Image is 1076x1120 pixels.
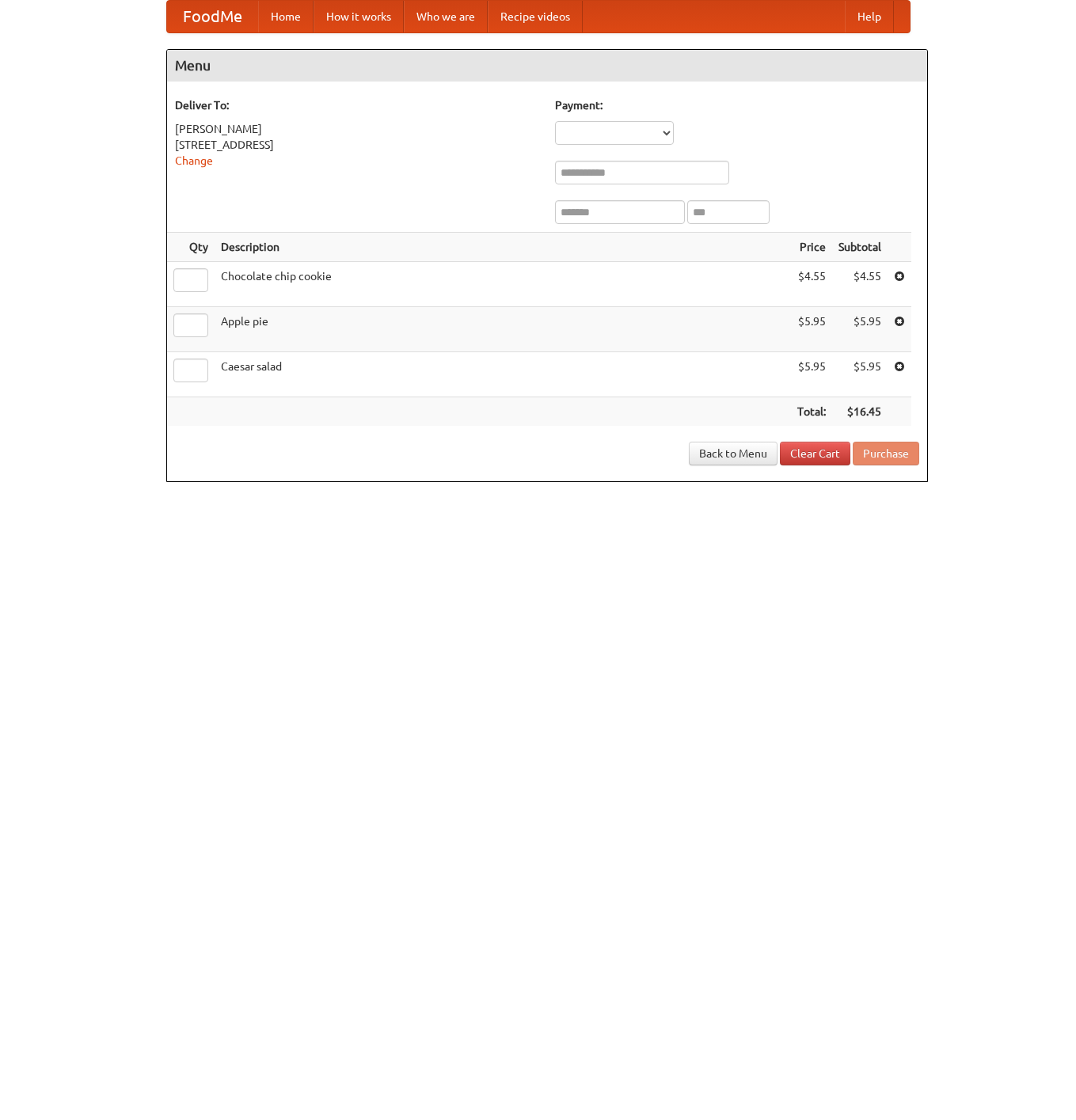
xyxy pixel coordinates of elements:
[791,352,832,397] td: $5.95
[832,233,888,262] th: Subtotal
[488,1,583,32] a: Recipe videos
[845,1,894,32] a: Help
[314,1,404,32] a: How it works
[175,121,539,137] div: [PERSON_NAME]
[215,352,791,397] td: Caesar salad
[215,307,791,352] td: Apple pie
[780,442,850,465] a: Clear Cart
[404,1,488,32] a: Who we are
[791,397,832,427] th: Total:
[167,1,258,32] a: FoodMe
[258,1,314,32] a: Home
[175,97,539,113] h5: Deliver To:
[853,442,919,465] button: Purchase
[175,137,539,153] div: [STREET_ADDRESS]
[791,307,832,352] td: $5.95
[167,50,927,82] h4: Menu
[215,233,791,262] th: Description
[167,233,215,262] th: Qty
[791,262,832,307] td: $4.55
[832,307,888,352] td: $5.95
[832,397,888,427] th: $16.45
[215,262,791,307] td: Chocolate chip cookie
[832,352,888,397] td: $5.95
[555,97,919,113] h5: Payment:
[791,233,832,262] th: Price
[689,442,778,465] a: Back to Menu
[832,262,888,307] td: $4.55
[175,154,213,167] a: Change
